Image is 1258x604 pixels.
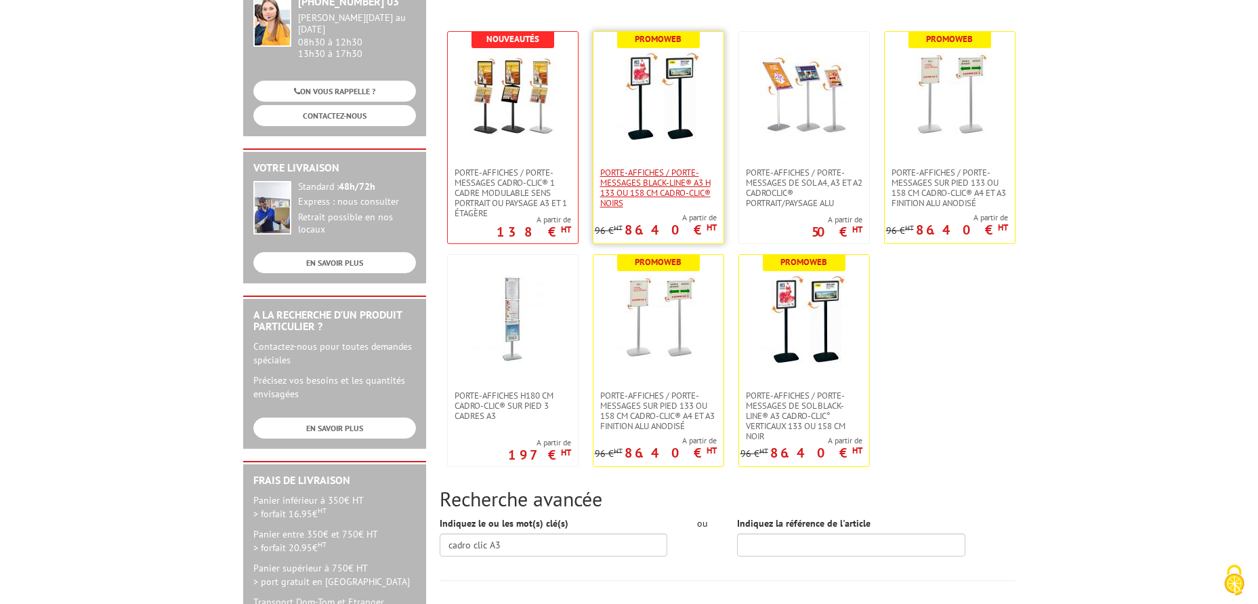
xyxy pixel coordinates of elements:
[1211,558,1258,604] button: Cookies (fenêtre modale)
[440,487,1015,510] h2: Recherche avancée
[595,449,623,459] p: 96 €
[635,256,682,268] b: Promoweb
[561,447,571,458] sup: HT
[740,435,862,446] span: A partir de
[707,222,717,233] sup: HT
[298,181,416,193] div: Standard :
[253,494,416,521] p: Panier inférieur à 350€ HT
[852,224,862,235] sup: HT
[253,340,416,367] p: Contactez-nous pour toutes demandes spéciales
[298,196,416,208] div: Express : nous consulter
[595,226,623,236] p: 96 €
[298,212,416,236] div: Retrait possible en nos locaux
[253,542,327,554] span: > forfait 20.95€
[1217,563,1251,597] img: Cookies (fenêtre modale)
[885,167,1015,208] a: Porte-affiches / Porte-messages sur pied 133 ou 158 cm Cadro-Clic® A4 et A3 finition alu anodisé
[625,226,717,234] p: 86.40 €
[298,12,416,35] div: [PERSON_NAME][DATE] au [DATE]
[614,275,703,363] img: Porte-affiches / Porte-messages sur pied 133 ou 158 cm Cadro-Clic® A4 et A3 finition alu anodisé
[595,212,717,223] span: A partir de
[852,445,862,456] sup: HT
[497,228,571,236] p: 138 €
[926,33,973,45] b: Promoweb
[760,275,848,363] img: Porte-affiches / Porte-messages de sol Black-Line® A3 Cadro-Clic° Verticaux 133 ou 158 cm noir
[770,449,862,457] p: 86.40 €
[812,214,862,225] span: A partir de
[707,445,717,456] sup: HT
[318,506,327,515] sup: HT
[760,52,848,140] img: Porte-affiches / Porte-messages de sol A4, A3 et A2 CadroClic® portrait/paysage alu
[253,374,416,401] p: Précisez vos besoins et les quantités envisagées
[886,212,1008,223] span: A partir de
[892,167,1008,208] span: Porte-affiches / Porte-messages sur pied 133 ou 158 cm Cadro-Clic® A4 et A3 finition alu anodisé
[812,228,862,236] p: 50 €
[688,517,717,530] div: ou
[253,252,416,273] a: EN SAVOIR PLUS
[780,256,827,268] b: Promoweb
[253,181,291,235] img: widget-livraison.jpg
[318,540,327,549] sup: HT
[469,52,557,140] img: Porte-affiches / Porte-messages Cadro-Clic® 1 cadre modulable sens portrait ou paysage A3 et 1 ét...
[593,390,724,431] a: Porte-affiches / Porte-messages sur pied 133 ou 158 cm Cadro-Clic® A4 et A3 finition alu anodisé
[614,52,703,140] img: Porte-affiches / Porte-messages Black-Line® A3 H 133 ou 158 cm Cadro-Clic® noirs
[508,437,571,448] span: A partir de
[339,180,375,193] strong: 48h/72h
[600,390,717,431] span: Porte-affiches / Porte-messages sur pied 133 ou 158 cm Cadro-Clic® A4 et A3 finition alu anodisé
[253,105,416,126] a: CONTACTEZ-NOUS
[600,167,717,208] span: Porte-affiches / Porte-messages Black-Line® A3 H 133 ou 158 cm Cadro-Clic® noirs
[635,33,682,45] b: Promoweb
[253,475,416,487] h2: Frais de Livraison
[593,167,724,208] a: Porte-affiches / Porte-messages Black-Line® A3 H 133 ou 158 cm Cadro-Clic® noirs
[916,226,1008,234] p: 86.40 €
[448,390,578,421] a: Porte-affiches H180 cm Cadro-Clic® sur pied 3 cadres A3
[455,167,571,218] span: Porte-affiches / Porte-messages Cadro-Clic® 1 cadre modulable sens portrait ou paysage A3 et 1 ét...
[253,162,416,174] h2: Votre livraison
[614,223,623,233] sup: HT
[614,446,623,456] sup: HT
[448,167,578,218] a: Porte-affiches / Porte-messages Cadro-Clic® 1 cadre modulable sens portrait ou paysage A3 et 1 ét...
[253,508,327,520] span: > forfait 16.95€
[625,449,717,457] p: 86.40 €
[469,275,557,363] img: Porte-affiches H180 cm Cadro-Clic® sur pied 3 cadres A3
[905,223,914,233] sup: HT
[746,167,862,208] span: Porte-affiches / Porte-messages de sol A4, A3 et A2 CadroClic® portrait/paysage alu
[998,222,1008,233] sup: HT
[746,390,862,441] span: Porte-affiches / Porte-messages de sol Black-Line® A3 Cadro-Clic° Verticaux 133 ou 158 cm noir
[253,81,416,102] a: ON VOUS RAPPELLE ?
[759,446,768,456] sup: HT
[906,52,994,140] img: Porte-affiches / Porte-messages sur pied 133 ou 158 cm Cadro-Clic® A4 et A3 finition alu anodisé
[455,390,571,421] span: Porte-affiches H180 cm Cadro-Clic® sur pied 3 cadres A3
[497,214,571,225] span: A partir de
[739,167,869,208] a: Porte-affiches / Porte-messages de sol A4, A3 et A2 CadroClic® portrait/paysage alu
[740,449,768,459] p: 96 €
[253,527,416,555] p: Panier entre 350€ et 750€ HT
[595,435,717,446] span: A partir de
[253,576,410,588] span: > port gratuit en [GEOGRAPHIC_DATA]
[737,517,871,530] label: Indiquez la référence de l'article
[253,418,416,439] a: EN SAVOIR PLUS
[561,224,571,235] sup: HT
[253,561,416,588] p: Panier supérieur à 750€ HT
[508,451,571,459] p: 197 €
[440,517,568,530] label: Indiquez le ou les mot(s) clé(s)
[253,309,416,333] h2: A la recherche d'un produit particulier ?
[886,226,914,236] p: 96 €
[298,12,416,59] div: 08h30 à 12h30 13h30 à 17h30
[486,33,539,45] b: Nouveautés
[739,390,869,441] a: Porte-affiches / Porte-messages de sol Black-Line® A3 Cadro-Clic° Verticaux 133 ou 158 cm noir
